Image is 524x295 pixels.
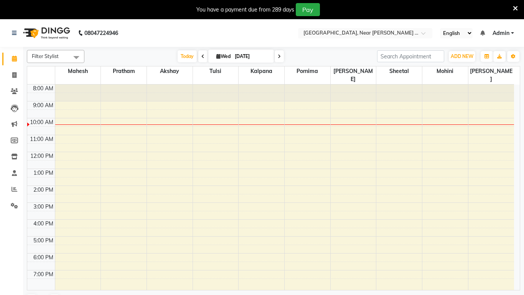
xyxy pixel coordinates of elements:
span: Pratham [101,66,147,76]
span: Sheetal [376,66,422,76]
div: 3:00 PM [32,203,55,211]
div: You have a payment due from 289 days [196,6,294,14]
div: 6:00 PM [32,254,55,262]
input: Search Appointment [377,50,444,62]
div: 5:00 PM [32,237,55,245]
span: Filter Stylist [32,53,59,59]
button: Pay [296,3,320,16]
span: Admin [493,29,509,37]
span: Mohini [422,66,468,76]
span: Pornima [285,66,330,76]
span: ADD NEW [451,53,473,59]
div: 8:00 AM [31,85,55,93]
span: Akshay [147,66,193,76]
span: Today [178,50,197,62]
div: 7:00 PM [32,270,55,278]
span: [PERSON_NAME] [331,66,376,84]
span: Tulsi [193,66,239,76]
img: logo [20,22,72,44]
div: 10:00 AM [28,118,55,126]
span: Mahesh [55,66,101,76]
div: 1:00 PM [32,169,55,177]
span: [PERSON_NAME] [468,66,514,84]
div: 2:00 PM [32,186,55,194]
input: 2025-09-03 [232,51,271,62]
div: 12:00 PM [29,152,55,160]
div: 4:00 PM [32,220,55,228]
div: 11:00 AM [28,135,55,143]
div: 9:00 AM [31,101,55,109]
button: ADD NEW [449,51,475,62]
span: Wed [214,53,232,59]
span: Kalpana [239,66,284,76]
b: 08047224946 [84,22,118,44]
